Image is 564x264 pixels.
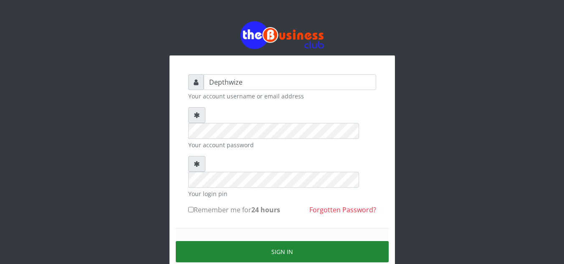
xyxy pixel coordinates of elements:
small: Your login pin [188,189,376,198]
b: 24 hours [251,205,280,214]
small: Your account password [188,141,376,149]
button: Sign in [176,241,389,262]
input: Username or email address [204,74,376,90]
small: Your account username or email address [188,92,376,101]
input: Remember me for24 hours [188,207,194,212]
a: Forgotten Password? [309,205,376,214]
label: Remember me for [188,205,280,215]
